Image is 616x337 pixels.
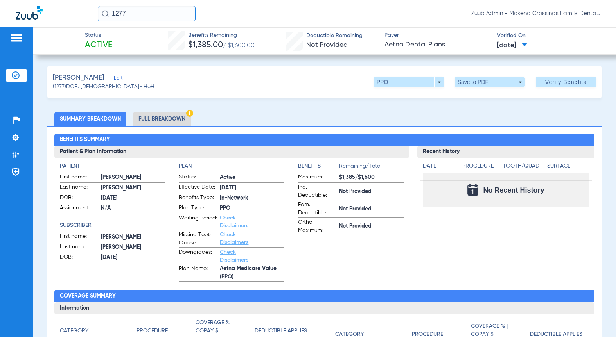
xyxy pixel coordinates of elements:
span: N/A [101,204,165,212]
span: Active [220,173,284,182]
span: / $1,600.00 [223,43,255,49]
button: Save to PDF [455,77,525,87]
a: Check Disclaimers [220,232,248,245]
h4: Surface [547,162,589,170]
img: Search Icon [102,10,109,17]
span: Last name: [60,183,98,193]
h3: Information [54,302,594,315]
span: Status [85,31,112,39]
span: Fam. Deductible: [298,201,336,217]
h2: Coverage Summary [54,290,594,302]
span: Not Provided [306,41,348,48]
span: First name: [60,232,98,242]
app-breakdown-title: Tooth/Quad [503,162,545,173]
span: [PERSON_NAME] [101,233,165,241]
span: $1,385/$1,600 [339,173,404,182]
span: Status: [179,173,217,182]
span: Assignment: [60,204,98,213]
span: [PERSON_NAME] [53,73,104,83]
h4: Date [423,162,456,170]
h4: Patient [60,162,165,170]
span: Missing Tooth Clause: [179,231,217,247]
img: hamburger-icon [10,33,23,43]
span: First name: [60,173,98,182]
h4: Subscriber [60,221,165,230]
span: PPO [220,204,284,212]
h4: Tooth/Quad [503,162,545,170]
span: Deductible Remaining [306,32,363,40]
span: Verify Benefits [545,79,587,85]
span: Not Provided [339,205,404,213]
span: Benefits Type: [179,194,217,203]
h4: Deductible Applies [255,327,307,335]
span: Payer [384,31,490,39]
span: Downgrades: [179,248,217,264]
h4: Category [60,327,88,335]
span: Maximum: [298,173,336,182]
a: Check Disclaimers [220,250,248,263]
app-breakdown-title: Date [423,162,456,173]
span: Effective Date: [179,183,217,193]
span: [PERSON_NAME] [101,243,165,251]
span: Active [85,40,112,51]
h2: Benefits Summary [54,134,594,146]
h3: Recent History [417,146,594,158]
span: [DATE] [101,253,165,262]
span: Zuub Admin - Mokena Crossings Family Dental [471,10,600,18]
span: DOB: [60,253,98,262]
span: Plan Type: [179,204,217,213]
span: [DATE] [101,194,165,202]
span: Remaining/Total [339,162,404,173]
span: Not Provided [339,187,404,196]
img: Zuub Logo [16,6,43,20]
span: Last name: [60,243,98,252]
span: [DATE] [497,41,527,50]
span: No Recent History [483,186,544,194]
span: Benefits Remaining [188,31,255,39]
span: Plan Name: [179,265,217,281]
span: (1277) DOB: [DEMOGRAPHIC_DATA] - HoH [53,83,154,91]
span: $1,385.00 [188,41,223,49]
img: Hazard [186,110,193,117]
h4: Procedure [462,162,500,170]
h4: Coverage % | Copay $ [196,319,251,335]
a: Check Disclaimers [220,215,248,228]
h4: Benefits [298,162,339,170]
span: Verified On [497,32,603,40]
span: Ind. Deductible: [298,183,336,200]
span: Edit [114,75,121,83]
app-breakdown-title: Procedure [462,162,500,173]
li: Full Breakdown [133,112,191,126]
h4: Plan [179,162,284,170]
button: Verify Benefits [536,77,596,87]
span: Aetna Medicare Value (PPO) [220,265,284,281]
input: Search for patients [98,6,196,21]
h3: Patient & Plan Information [54,146,409,158]
button: PPO [374,77,444,87]
span: [PERSON_NAME] [101,184,165,192]
span: Waiting Period: [179,214,217,230]
li: Summary Breakdown [54,112,126,126]
app-breakdown-title: Benefits [298,162,339,173]
span: [PERSON_NAME] [101,173,165,182]
span: Aetna Dental Plans [384,40,490,50]
h4: Procedure [136,327,168,335]
span: [DATE] [220,184,284,192]
span: DOB: [60,194,98,203]
img: Calendar [467,184,478,196]
app-breakdown-title: Surface [547,162,589,173]
span: In-Network [220,194,284,202]
span: Ortho Maximum: [298,218,336,235]
span: Not Provided [339,222,404,230]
